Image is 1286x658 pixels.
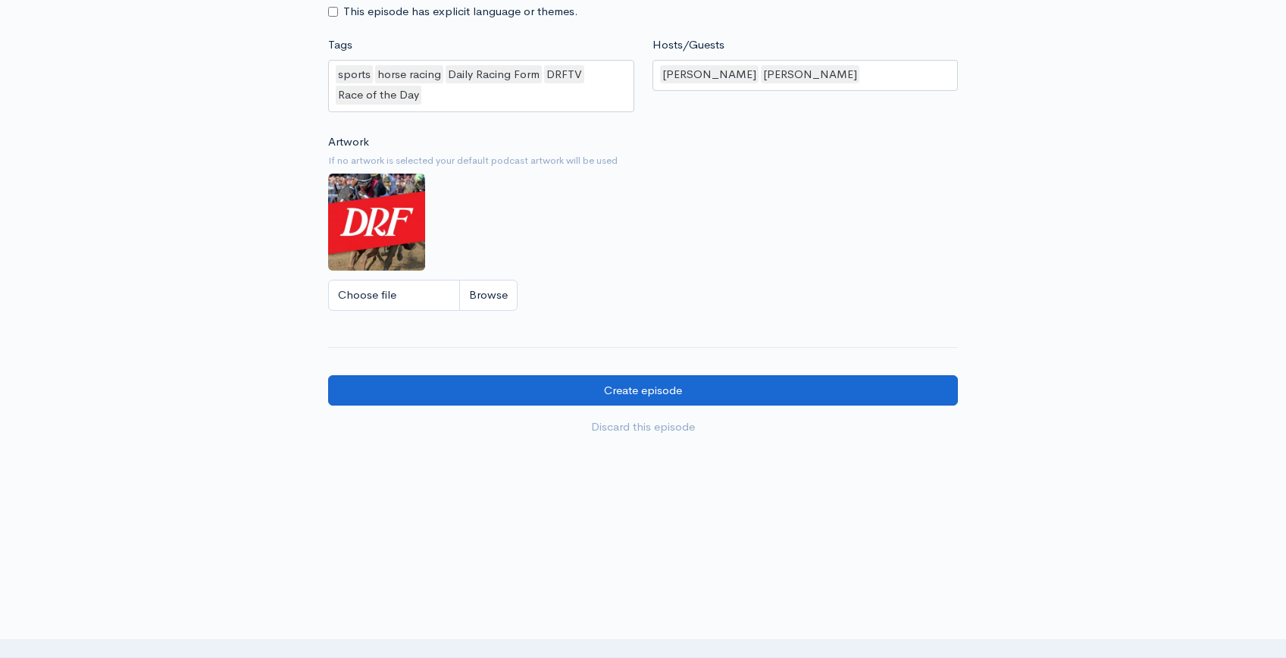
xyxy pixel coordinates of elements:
[328,412,958,443] a: Discard this episode
[328,133,369,151] label: Artwork
[328,153,958,168] small: If no artwork is selected your default podcast artwork will be used
[343,3,578,20] label: This episode has explicit language or themes.
[328,36,352,54] label: Tags
[375,65,443,84] div: horse racing
[336,65,373,84] div: sports
[660,65,759,84] div: [PERSON_NAME]
[761,65,859,84] div: [PERSON_NAME]
[328,375,958,406] input: Create episode
[652,36,724,54] label: Hosts/Guests
[336,86,421,105] div: Race of the Day
[544,65,584,84] div: DRFTV
[446,65,542,84] div: Daily Racing Form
